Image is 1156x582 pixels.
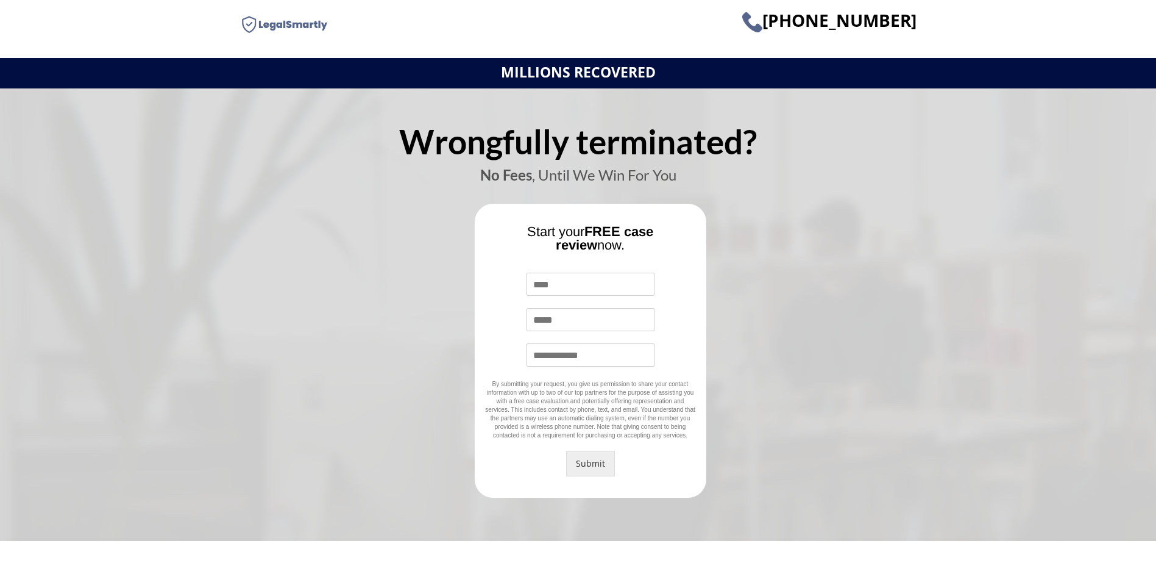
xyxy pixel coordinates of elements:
[556,224,653,253] b: FREE case review
[501,62,656,82] strong: MILLIONS RECOVERED
[742,9,917,32] span: [PHONE_NUMBER]
[240,168,917,192] div: , Until We Win For You
[485,381,695,439] span: By submitting your request, you give us permission to share your contact information with up to t...
[566,451,615,476] button: Submit
[240,125,917,168] div: Wrongfully terminated?
[742,18,917,29] a: [PHONE_NUMBER]
[480,166,532,184] b: No Fees
[484,225,697,261] div: Start your now.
